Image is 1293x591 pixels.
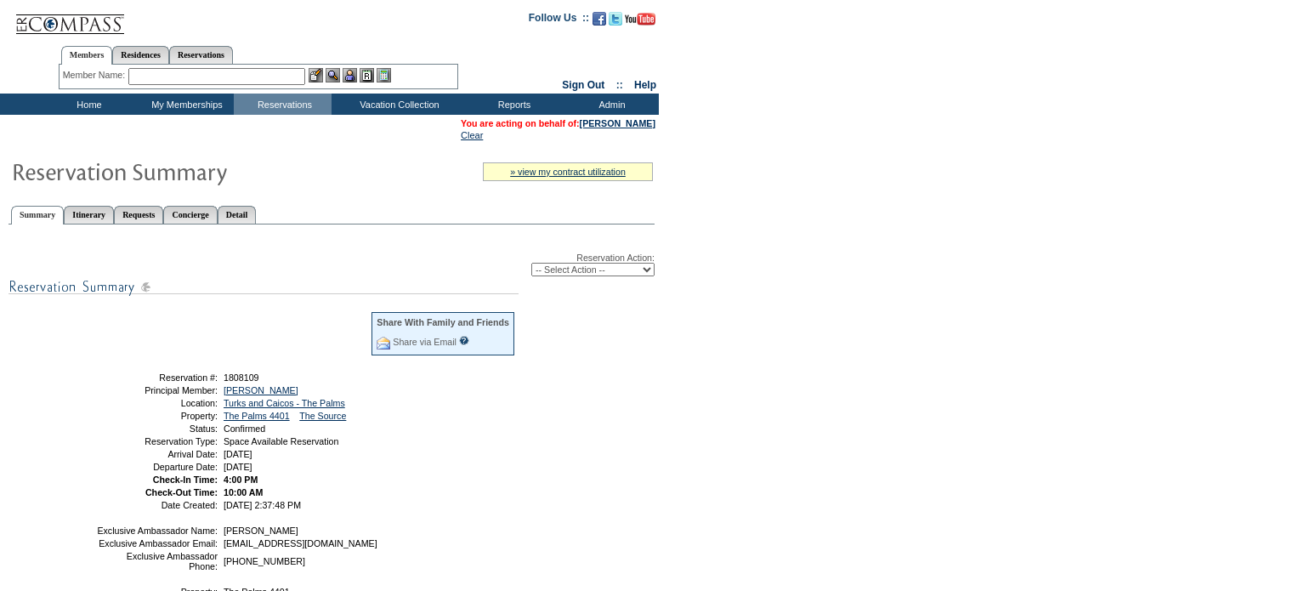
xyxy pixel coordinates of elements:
span: [DATE] [224,462,252,472]
td: Reports [463,94,561,115]
span: :: [616,79,623,91]
a: Share via Email [393,337,457,347]
span: 4:00 PM [224,475,258,485]
td: Reservation Type: [96,436,218,446]
span: [DATE] 2:37:48 PM [224,500,301,510]
input: What is this? [459,336,469,345]
td: Follow Us :: [529,10,589,31]
img: b_edit.gif [309,68,323,82]
span: 1808109 [224,372,259,383]
a: Become our fan on Facebook [593,17,606,27]
span: You are acting on behalf of: [461,118,655,128]
td: My Memberships [136,94,234,115]
div: Reservation Action: [9,253,655,276]
a: The Source [299,411,346,421]
td: Departure Date: [96,462,218,472]
td: Exclusive Ambassador Name: [96,526,218,536]
img: Impersonate [343,68,357,82]
span: [DATE] [224,449,252,459]
a: Members [61,46,113,65]
td: Property: [96,411,218,421]
a: Itinerary [64,206,114,224]
strong: Check-In Time: [153,475,218,485]
a: » view my contract utilization [510,167,626,177]
span: Confirmed [224,423,265,434]
a: Subscribe to our YouTube Channel [625,17,655,27]
td: Exclusive Ambassador Email: [96,538,218,548]
td: Location: [96,398,218,408]
a: Follow us on Twitter [609,17,622,27]
span: 10:00 AM [224,487,263,497]
img: Reservations [360,68,374,82]
img: Reservaton Summary [11,154,351,188]
strong: Check-Out Time: [145,487,218,497]
img: b_calculator.gif [377,68,391,82]
td: Principal Member: [96,385,218,395]
a: [PERSON_NAME] [224,385,298,395]
a: Summary [11,206,64,224]
td: Status: [96,423,218,434]
a: Detail [218,206,257,224]
span: [PERSON_NAME] [224,526,298,536]
td: Admin [561,94,659,115]
span: [PHONE_NUMBER] [224,556,305,566]
span: Space Available Reservation [224,436,338,446]
a: Concierge [163,206,217,224]
a: [PERSON_NAME] [580,118,655,128]
td: Arrival Date: [96,449,218,459]
a: Clear [461,130,483,140]
a: Reservations [169,46,233,64]
a: Sign Out [562,79,604,91]
td: Reservations [234,94,332,115]
td: Home [38,94,136,115]
a: The Palms 4401 [224,411,290,421]
img: Become our fan on Facebook [593,12,606,26]
td: Reservation #: [96,372,218,383]
div: Member Name: [63,68,128,82]
td: Date Created: [96,500,218,510]
a: Requests [114,206,163,224]
td: Vacation Collection [332,94,463,115]
td: Exclusive Ambassador Phone: [96,551,218,571]
a: Turks and Caicos - The Palms [224,398,345,408]
div: Share With Family and Friends [377,317,509,327]
a: Residences [112,46,169,64]
a: Help [634,79,656,91]
img: Subscribe to our YouTube Channel [625,13,655,26]
img: Follow us on Twitter [609,12,622,26]
span: [EMAIL_ADDRESS][DOMAIN_NAME] [224,538,377,548]
img: View [326,68,340,82]
img: subTtlResSummary.gif [9,276,519,298]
